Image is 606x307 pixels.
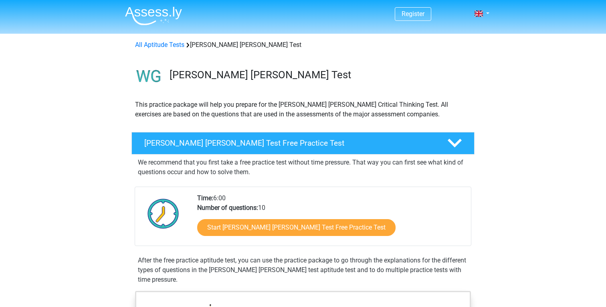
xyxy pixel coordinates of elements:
a: All Aptitude Tests [135,41,184,49]
img: Assessly [125,6,182,25]
img: watson glaser test [132,59,166,94]
div: After the free practice aptitude test, you can use the practice package to go through the explana... [135,256,471,285]
a: Start [PERSON_NAME] [PERSON_NAME] Test Free Practice Test [197,219,396,236]
a: Register [402,10,424,18]
h3: [PERSON_NAME] [PERSON_NAME] Test [170,69,468,81]
div: [PERSON_NAME] [PERSON_NAME] Test [132,40,474,50]
b: Time: [197,194,213,202]
p: This practice package will help you prepare for the [PERSON_NAME] [PERSON_NAME] Critical Thinking... [135,100,471,119]
p: We recommend that you first take a free practice test without time pressure. That way you can fir... [138,158,468,177]
b: Number of questions: [197,204,258,211]
a: [PERSON_NAME] [PERSON_NAME] Test Free Practice Test [128,132,478,155]
div: 6:00 10 [191,193,471,246]
img: Clock [143,193,184,234]
h4: [PERSON_NAME] [PERSON_NAME] Test Free Practice Test [144,138,434,148]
